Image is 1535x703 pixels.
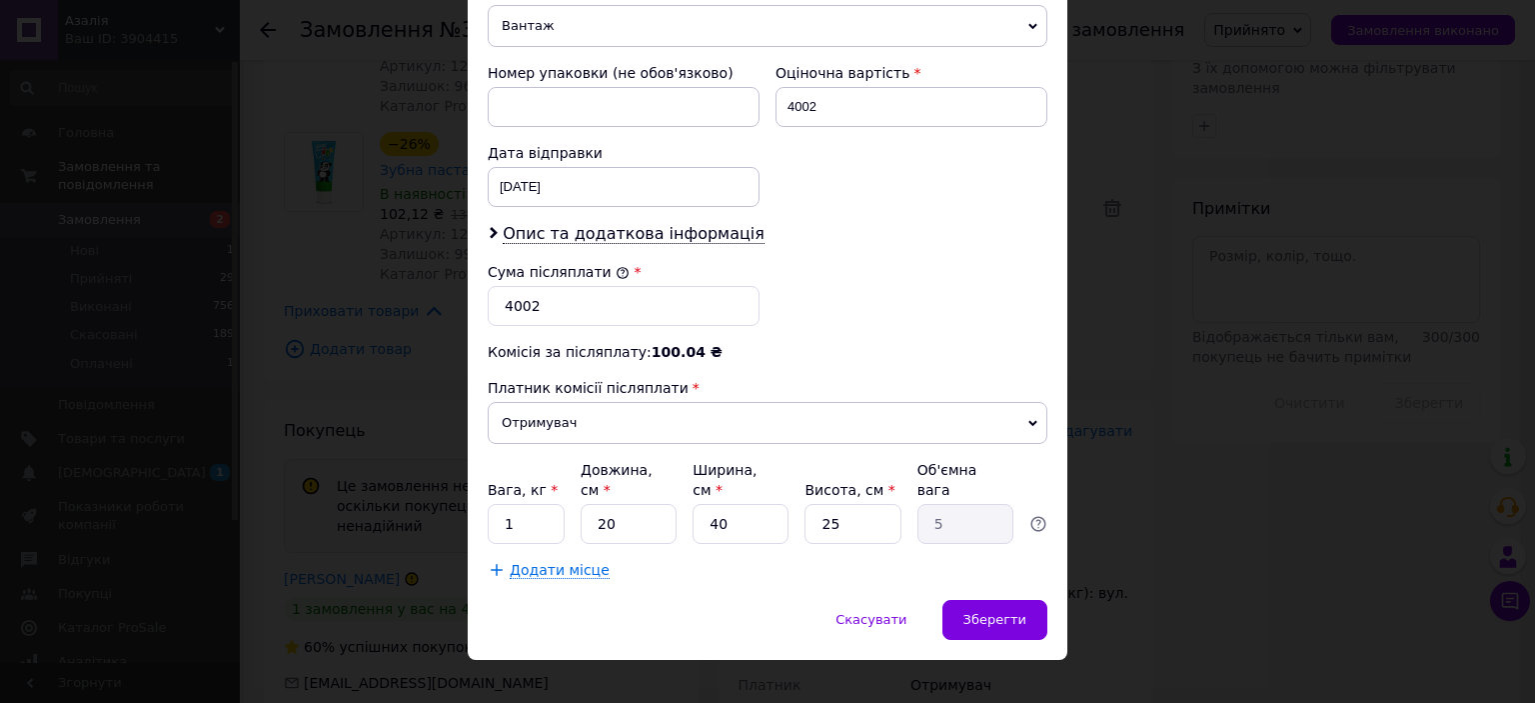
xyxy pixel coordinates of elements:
[503,224,765,244] span: Опис та додаткова інформація
[488,143,760,163] div: Дата відправки
[488,402,1047,444] span: Отримувач
[804,482,894,498] label: Висота, см
[835,612,906,627] span: Скасувати
[488,342,1047,362] div: Комісія за післяплату:
[917,460,1013,500] div: Об'ємна вага
[488,264,630,280] label: Сума післяплати
[488,63,760,83] div: Номер упаковки (не обов'язково)
[510,562,610,579] span: Додати місце
[963,612,1026,627] span: Зберегти
[488,5,1047,47] span: Вантаж
[775,63,1047,83] div: Оціночна вартість
[652,344,723,360] span: 100.04 ₴
[693,462,757,498] label: Ширина, см
[488,482,558,498] label: Вага, кг
[488,380,689,396] span: Платник комісії післяплати
[581,462,653,498] label: Довжина, см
